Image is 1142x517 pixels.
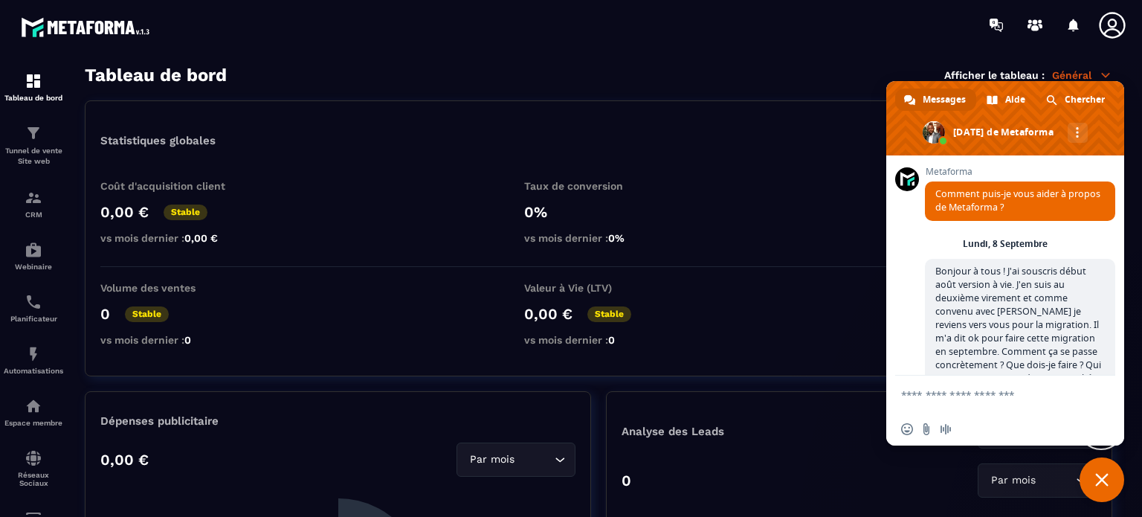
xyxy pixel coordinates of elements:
[524,305,572,323] p: 0,00 €
[25,189,42,207] img: formation
[608,334,615,346] span: 0
[524,232,673,244] p: vs mois dernier :
[524,203,673,221] p: 0%
[4,282,63,334] a: schedulerschedulerPlanificateur
[184,334,191,346] span: 0
[925,167,1115,177] span: Metaforma
[25,449,42,467] img: social-network
[25,124,42,142] img: formation
[25,241,42,259] img: automations
[100,334,249,346] p: vs mois dernier :
[4,334,63,386] a: automationsautomationsAutomatisations
[524,334,673,346] p: vs mois dernier :
[25,72,42,90] img: formation
[100,203,149,221] p: 0,00 €
[25,397,42,415] img: automations
[4,113,63,178] a: formationformationTunnel de vente Site web
[1005,89,1025,111] span: Aide
[944,69,1045,81] p: Afficher le tableau :
[25,345,42,363] img: automations
[100,305,110,323] p: 0
[4,230,63,282] a: automationsautomationsWebinaire
[622,472,631,489] p: 0
[100,134,216,147] p: Statistiques globales
[125,306,169,322] p: Stable
[1037,89,1115,111] div: Chercher
[100,180,249,192] p: Coût d'acquisition client
[940,423,952,435] span: Message audio
[4,211,63,219] p: CRM
[923,89,966,111] span: Messages
[184,232,218,244] span: 0,00 €
[25,293,42,311] img: scheduler
[466,452,517,468] span: Par mois
[608,232,625,244] span: 0%
[100,451,149,469] p: 0,00 €
[935,265,1102,398] span: Bonjour à tous ! J'ai souscris début août version à vie. J'en suis au deuxième virement et comme ...
[1039,472,1072,489] input: Search for option
[4,367,63,375] p: Automatisations
[901,388,1077,402] textarea: Entrez votre message...
[920,423,932,435] span: Envoyer un fichier
[4,263,63,271] p: Webinaire
[21,13,155,41] img: logo
[517,452,551,468] input: Search for option
[978,463,1097,498] div: Search for option
[100,282,249,294] p: Volume des ventes
[4,438,63,498] a: social-networksocial-networkRéseaux Sociaux
[100,232,249,244] p: vs mois dernier :
[1068,123,1088,143] div: Autres canaux
[963,240,1048,248] div: Lundi, 8 Septembre
[622,425,859,438] p: Analyse des Leads
[100,414,575,428] p: Dépenses publicitaire
[4,178,63,230] a: formationformationCRM
[4,419,63,427] p: Espace membre
[4,94,63,102] p: Tableau de bord
[901,423,913,435] span: Insérer un emoji
[4,146,63,167] p: Tunnel de vente Site web
[1080,457,1124,502] div: Fermer le chat
[524,282,673,294] p: Valeur à Vie (LTV)
[457,443,575,477] div: Search for option
[85,65,227,86] h3: Tableau de bord
[978,89,1036,111] div: Aide
[524,180,673,192] p: Taux de conversion
[4,61,63,113] a: formationformationTableau de bord
[587,306,631,322] p: Stable
[935,187,1100,213] span: Comment puis-je vous aider à propos de Metaforma ?
[987,472,1039,489] span: Par mois
[4,386,63,438] a: automationsautomationsEspace membre
[164,205,207,220] p: Stable
[4,471,63,487] p: Réseaux Sociaux
[4,315,63,323] p: Planificateur
[1052,68,1112,82] p: Général
[1065,89,1105,111] span: Chercher
[895,89,976,111] div: Messages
